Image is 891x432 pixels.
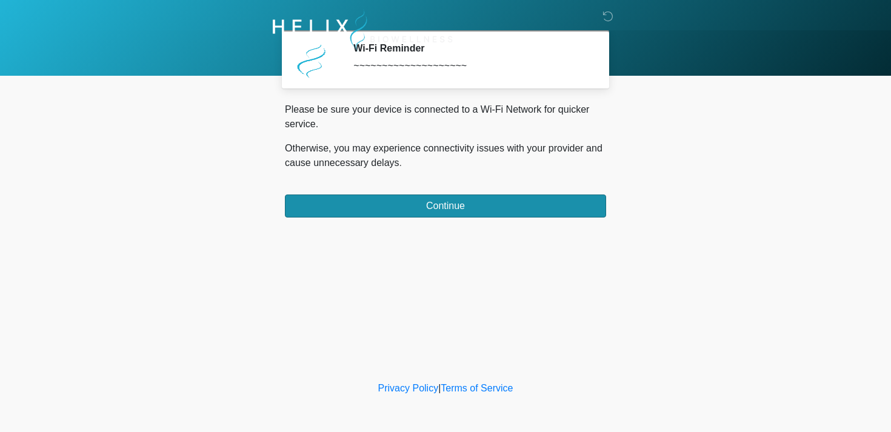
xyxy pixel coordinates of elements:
[285,102,606,131] p: Please be sure your device is connected to a Wi-Fi Network for quicker service.
[285,194,606,218] button: Continue
[441,383,513,393] a: Terms of Service
[353,59,588,73] div: ~~~~~~~~~~~~~~~~~~~~
[378,383,439,393] a: Privacy Policy
[399,158,402,168] span: .
[438,383,441,393] a: |
[273,9,453,52] img: Helix Biowellness Logo
[285,141,606,170] p: Otherwise, you may experience connectivity issues with your provider and cause unnecessary delays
